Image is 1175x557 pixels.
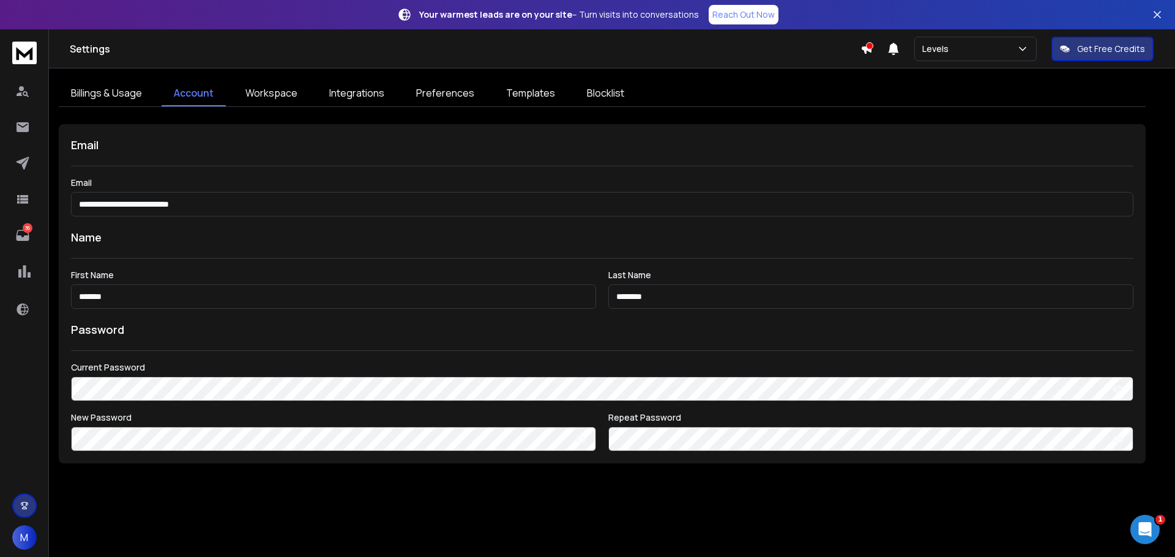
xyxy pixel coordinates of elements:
[71,229,1133,246] h1: Name
[419,9,572,20] strong: Your warmest leads are on your site
[233,81,310,106] a: Workspace
[12,42,37,64] img: logo
[419,9,699,21] p: – Turn visits into conversations
[12,525,37,550] button: M
[608,271,1133,279] label: Last Name
[709,5,778,24] a: Reach Out Now
[404,81,487,106] a: Preferences
[71,136,1133,153] h1: Email
[608,413,1133,422] label: Repeat Password
[162,81,226,106] a: Account
[71,413,596,422] label: New Password
[70,42,860,56] h1: Settings
[494,81,567,106] a: Templates
[922,43,953,55] p: Levels
[71,363,1133,372] label: Current Password
[1051,37,1154,61] button: Get Free Credits
[575,81,636,106] a: Blocklist
[71,179,1133,187] label: Email
[712,9,775,21] p: Reach Out Now
[1077,43,1145,55] p: Get Free Credits
[59,81,154,106] a: Billings & Usage
[23,223,32,233] p: 36
[1155,515,1165,525] span: 1
[317,81,397,106] a: Integrations
[1130,515,1160,544] iframe: Intercom live chat
[71,321,124,338] h1: Password
[71,271,596,279] label: First Name
[10,223,35,248] a: 36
